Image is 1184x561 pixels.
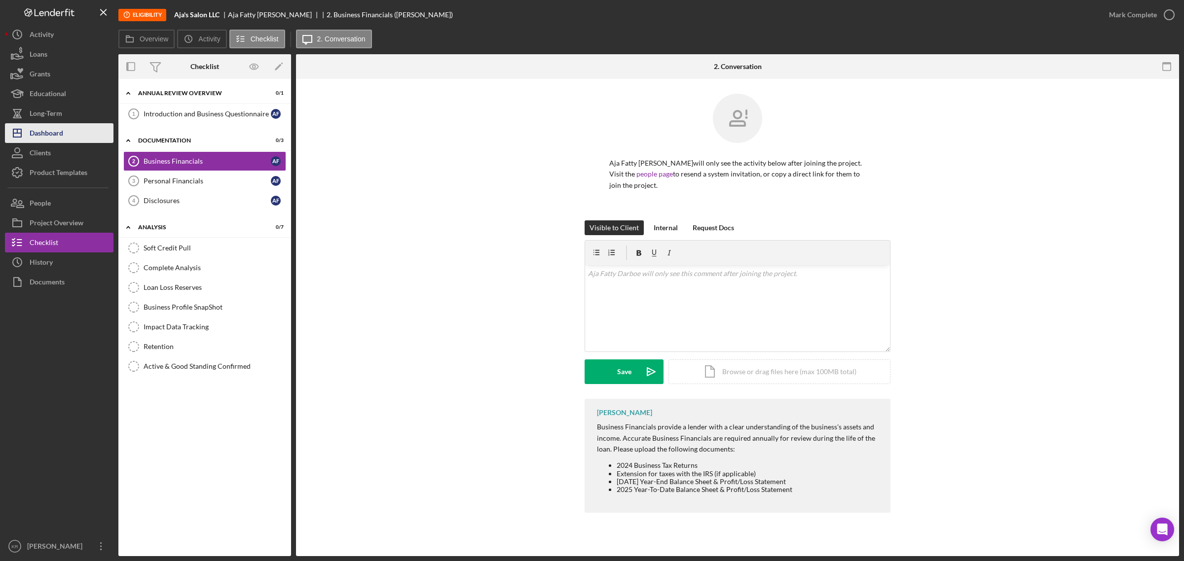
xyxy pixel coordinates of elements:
div: Checklist [30,233,58,255]
button: Request Docs [688,220,739,235]
label: Activity [198,35,220,43]
button: Long-Term [5,104,113,123]
div: Documentation [138,138,259,143]
div: Aja Fatty [PERSON_NAME] [228,11,320,19]
div: Dashboard [30,123,63,145]
a: Soft Credit Pull [123,238,286,258]
div: A F [271,109,281,119]
a: Active & Good Standing Confirmed [123,356,286,376]
button: Project Overview [5,213,113,233]
button: Loans [5,44,113,64]
button: Clients [5,143,113,163]
div: Impact Data Tracking [144,323,286,331]
div: Save [617,359,631,384]
div: [PERSON_NAME] [25,536,89,559]
div: Personal Financials [144,177,271,185]
tspan: 1 [132,111,135,117]
div: History [30,252,53,275]
div: Loan Loss Reserves [144,283,286,291]
button: Save [585,359,664,384]
div: Request Docs [693,220,734,235]
p: Aja Fatty [PERSON_NAME] will only see the activity below after joining the project. Visit the to ... [609,158,866,191]
li: 2024 Business Tax Returns [617,461,881,469]
div: Soft Credit Pull [144,244,286,252]
button: Product Templates [5,163,113,182]
div: Mark Complete [1109,5,1157,25]
div: Disclosures [144,197,271,205]
b: Aja's Salon LLC [174,11,220,19]
div: A F [271,176,281,186]
label: 2. Conversation [317,35,366,43]
div: Active & Good Standing Confirmed [144,362,286,370]
div: Activity [30,25,54,47]
div: Eligibility [118,9,166,21]
div: Product Templates [30,163,87,185]
button: People [5,193,113,213]
div: Introduction and Business Questionnaire [144,110,271,118]
div: Visible to Client [590,220,639,235]
div: Checklist [190,63,219,70]
a: 1Introduction and Business QuestionnaireAF [123,104,286,124]
button: Dashboard [5,123,113,143]
button: Overview [118,30,175,48]
div: A F [271,196,281,206]
a: Complete Analysis [123,258,286,278]
button: Educational [5,84,113,104]
a: 4DisclosuresAF [123,191,286,210]
button: Mark Complete [1099,5,1179,25]
div: Business Profile SnapShot [144,303,286,311]
a: 3Personal FinancialsAF [123,171,286,191]
div: Educational [30,84,66,106]
button: Checklist [5,233,113,252]
div: People [30,193,51,215]
div: 0 / 7 [266,224,284,230]
div: Analysis [138,224,259,230]
div: Internal [654,220,678,235]
tspan: 2 [132,158,135,164]
label: Checklist [251,35,279,43]
div: A F [271,156,281,166]
div: 2. Conversation [714,63,762,70]
tspan: 3 [132,178,135,184]
button: Internal [649,220,683,235]
a: Loan Loss Reserves [123,278,286,297]
div: Loans [30,44,47,67]
button: Activity [177,30,226,48]
a: Impact Data Tracking [123,317,286,337]
button: Documents [5,272,113,292]
button: Activity [5,25,113,44]
text: KR [11,544,18,549]
button: History [5,252,113,272]
div: Project Overview [30,213,83,235]
div: Grants [30,64,50,86]
div: 0 / 1 [266,90,284,96]
a: people page [636,170,673,178]
div: Clients [30,143,51,165]
li: [DATE] Year-End Balance Sheet & Profit/Loss Statement [617,478,881,486]
div: Annual Review Overview [138,90,259,96]
div: Complete Analysis [144,264,286,272]
button: KR[PERSON_NAME] [5,536,113,556]
div: Retention [144,343,286,351]
label: Overview [140,35,168,43]
button: Visible to Client [585,220,644,235]
tspan: 4 [132,198,136,204]
div: Documents [30,272,65,294]
div: Business Financials [144,157,271,165]
p: Business Financials provide a lender with a clear understanding of the business's assets and inco... [597,421,881,455]
button: 2. Conversation [296,30,372,48]
a: Retention [123,337,286,356]
a: 2Business FinancialsAF [123,151,286,171]
button: Grants [5,64,113,84]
